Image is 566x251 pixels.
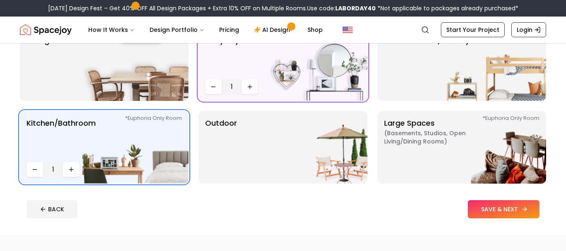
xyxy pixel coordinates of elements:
button: SAVE & NEXT [468,200,539,218]
button: Decrease quantity [205,79,222,94]
img: Large Spaces *Euphoria Only [440,111,546,184]
button: Increase quantity [63,162,80,177]
button: BACK [27,200,77,218]
a: Login [511,22,546,37]
img: Kitchen/Bathroom *Euphoria Only [82,111,189,184]
a: Pricing [213,22,246,38]
p: Kitchen/Bathroom [27,117,96,159]
button: Design Portfolio [143,22,211,38]
img: Spacejoy Logo [20,22,72,38]
span: ( Basements, Studios, Open living/dining rooms ) [384,129,488,146]
a: Spacejoy [20,22,72,38]
nav: Global [20,17,546,43]
span: 1 [225,82,238,92]
img: Kids' Bedroom/Nursery [440,28,546,101]
a: AI Design [247,22,299,38]
img: entryway [261,28,368,101]
span: Use code: [307,4,376,12]
a: Start Your Project [441,22,505,37]
p: Outdoor [205,117,237,177]
a: Shop [301,22,329,38]
p: Kids' Bedroom/Nursery [384,35,469,94]
p: Large Spaces [384,117,488,177]
p: Dining Room [27,35,73,94]
button: How It Works [82,22,141,38]
button: Increase quantity [242,79,258,94]
b: LABORDAY40 [335,4,376,12]
img: Dining Room [82,28,189,101]
div: [DATE] Design Fest – Get 40% OFF All Design Packages + Extra 10% OFF on Multiple Rooms. [48,4,518,12]
img: Outdoor [261,111,368,184]
span: 1 [46,165,60,175]
img: United States [343,25,353,35]
button: Decrease quantity [27,162,43,177]
p: entryway [205,35,239,76]
span: *Not applicable to packages already purchased* [376,4,518,12]
nav: Main [82,22,329,38]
